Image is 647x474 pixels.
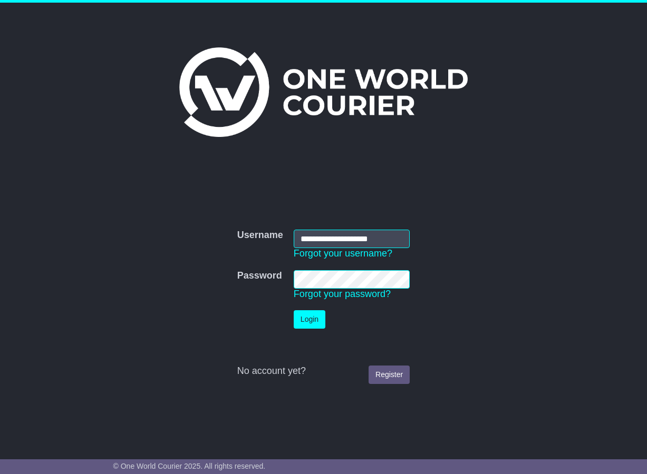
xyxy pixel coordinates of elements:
[237,230,283,241] label: Username
[113,462,266,470] span: © One World Courier 2025. All rights reserved.
[294,289,391,299] a: Forgot your password?
[369,366,410,384] a: Register
[294,310,325,329] button: Login
[294,248,392,259] a: Forgot your username?
[179,47,467,137] img: One World
[237,366,410,377] div: No account yet?
[237,270,282,282] label: Password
